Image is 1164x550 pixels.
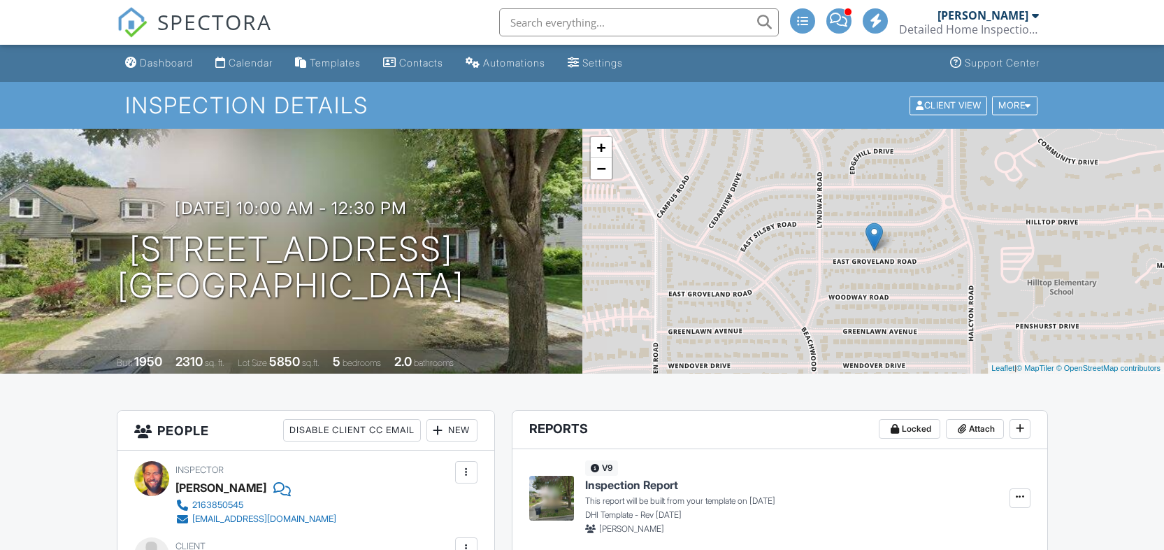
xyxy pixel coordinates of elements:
div: Support Center [965,57,1040,69]
a: Support Center [944,50,1045,76]
div: Templates [310,57,361,69]
div: More [992,96,1037,115]
div: | [988,362,1164,374]
a: Zoom in [591,137,612,158]
div: Settings [582,57,623,69]
div: Contacts [399,57,443,69]
a: Settings [562,50,628,76]
a: Leaflet [991,364,1014,372]
span: Lot Size [238,358,267,368]
div: New [426,419,477,442]
div: 1950 [134,354,162,369]
div: Disable Client CC Email [283,419,421,442]
a: Templates [289,50,366,76]
input: Search everything... [499,8,779,36]
a: [EMAIL_ADDRESS][DOMAIN_NAME] [175,512,336,526]
img: The Best Home Inspection Software - Spectora [117,7,148,38]
div: Automations [483,57,545,69]
div: 2.0 [394,354,412,369]
div: 5850 [269,354,300,369]
a: Contacts [378,50,449,76]
div: 2163850545 [192,500,243,511]
span: SPECTORA [157,7,272,36]
h1: Inspection Details [125,93,1038,118]
div: Calendar [229,57,273,69]
span: Inspector [175,465,224,475]
a: Dashboard [120,50,199,76]
div: [PERSON_NAME] [937,8,1028,22]
a: Client View [908,99,991,110]
span: sq.ft. [302,358,319,368]
div: Client View [910,96,987,115]
div: 2310 [175,354,203,369]
div: [PERSON_NAME] [175,477,266,498]
a: Automations (Advanced) [460,50,551,76]
span: Built [117,358,132,368]
a: Zoom out [591,158,612,179]
div: Dashboard [140,57,193,69]
span: bathrooms [414,358,454,368]
a: © MapTiler [1016,364,1054,372]
a: © OpenStreetMap contributors [1056,364,1161,372]
a: 2163850545 [175,498,336,512]
h1: [STREET_ADDRESS] [GEOGRAPHIC_DATA] [117,231,464,305]
div: Detailed Home Inspections Cleveland Ohio [899,22,1039,36]
span: bedrooms [343,358,381,368]
h3: People [117,411,494,451]
div: [EMAIL_ADDRESS][DOMAIN_NAME] [192,514,336,525]
h3: [DATE] 10:00 am - 12:30 pm [175,199,407,218]
a: Calendar [210,50,278,76]
span: sq. ft. [205,358,224,368]
div: 5 [333,354,340,369]
a: SPECTORA [117,19,272,48]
